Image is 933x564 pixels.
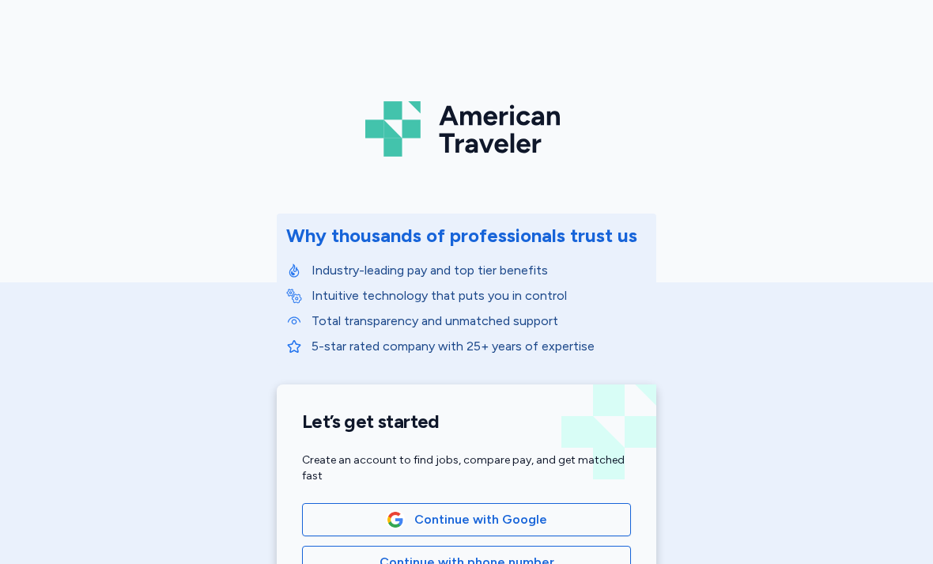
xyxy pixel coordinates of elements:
p: Industry-leading pay and top tier benefits [312,261,647,280]
img: Logo [365,95,568,163]
img: Google Logo [387,511,404,528]
div: Why thousands of professionals trust us [286,223,637,248]
p: Intuitive technology that puts you in control [312,286,647,305]
span: Continue with Google [414,510,547,529]
button: Google LogoContinue with Google [302,503,631,536]
p: 5-star rated company with 25+ years of expertise [312,337,647,356]
div: Create an account to find jobs, compare pay, and get matched fast [302,452,631,484]
h1: Let’s get started [302,410,631,433]
p: Total transparency and unmatched support [312,312,647,331]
